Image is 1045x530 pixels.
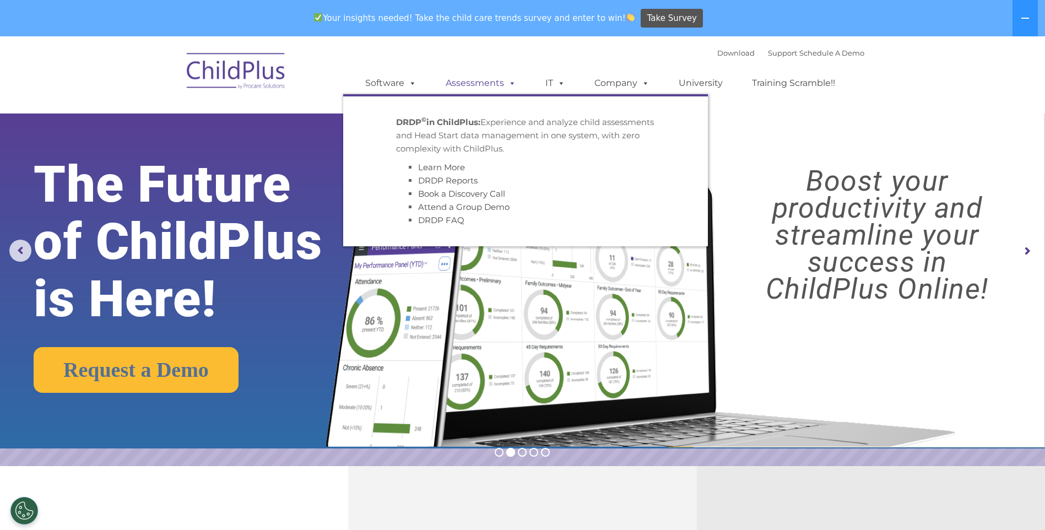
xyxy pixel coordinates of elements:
[421,116,426,123] sup: ©
[641,9,703,28] a: Take Survey
[626,13,635,21] img: 👏
[668,72,734,94] a: University
[418,162,465,172] a: Learn More
[153,73,187,81] span: Last name
[435,72,527,94] a: Assessments
[647,9,697,28] span: Take Survey
[741,72,846,94] a: Training Scramble!!
[396,116,655,155] p: Experience and analyze child assessments and Head Start data management in one system, with zero ...
[722,167,1032,302] rs-layer: Boost your productivity and streamline your success in ChildPlus Online!
[354,72,427,94] a: Software
[310,7,640,29] span: Your insights needed! Take the child care trends survey and enter to win!
[418,175,478,186] a: DRDP Reports
[34,156,367,328] rs-layer: The Future of ChildPlus is Here!
[396,117,480,127] strong: DRDP in ChildPlus:
[34,347,239,393] a: Request a Demo
[181,45,291,100] img: ChildPlus by Procare Solutions
[583,72,660,94] a: Company
[10,497,38,524] button: Cookies Settings
[534,72,576,94] a: IT
[717,48,755,57] a: Download
[153,118,200,126] span: Phone number
[418,215,464,225] a: DRDP FAQ
[768,48,797,57] a: Support
[717,48,864,57] font: |
[418,202,510,212] a: Attend a Group Demo
[799,48,864,57] a: Schedule A Demo
[418,188,505,199] a: Book a Discovery Call
[314,13,322,21] img: ✅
